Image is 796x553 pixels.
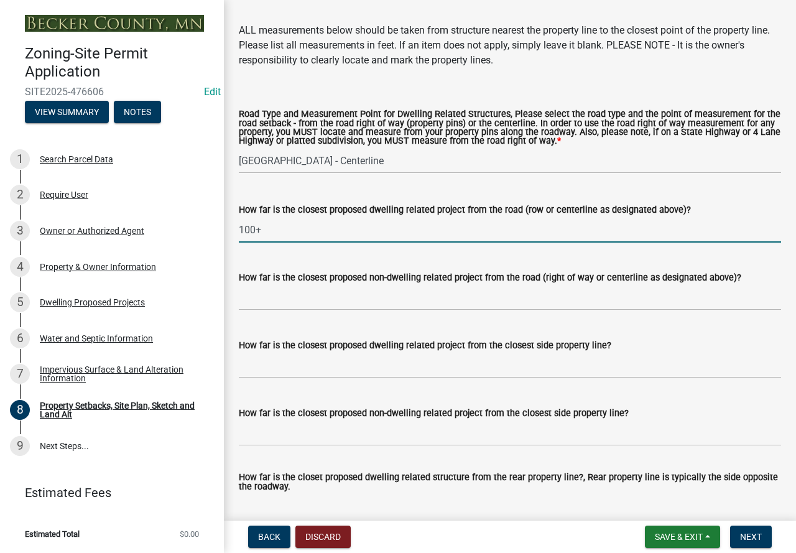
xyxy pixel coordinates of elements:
div: 1 [10,149,30,169]
div: Search Parcel Data [40,155,113,164]
div: 2 [10,185,30,205]
button: View Summary [25,101,109,123]
label: Road Type and Measurement Point for Dwelling Related Structures, Please select the road type and ... [239,110,781,146]
img: Becker County, Minnesota [25,15,204,32]
div: 4 [10,257,30,277]
div: Property & Owner Information [40,263,156,271]
button: Notes [114,101,161,123]
label: How far is the closest proposed dwelling related project from the road (row or centerline as desi... [239,206,691,215]
div: 9 [10,436,30,456]
div: Dwelling Proposed Projects [40,298,145,307]
div: 5 [10,292,30,312]
label: How far is the closet proposed dwelling related structure from the rear property line?, Rear prop... [239,473,781,491]
a: Estimated Fees [10,480,204,505]
wm-modal-confirm: Edit Application Number [204,86,221,98]
label: How far is the closest proposed non-dwelling related project from the road (right of way or cente... [239,274,741,282]
h4: Zoning-Site Permit Application [25,45,214,81]
div: Require User [40,190,88,199]
div: Owner or Authorized Agent [40,226,144,235]
div: ALL measurements below should be taken from structure nearest the property line to the closest po... [239,23,781,68]
button: Back [248,526,290,548]
span: $0.00 [180,530,199,538]
span: Back [258,532,280,542]
span: Next [740,532,762,542]
button: Discard [295,526,351,548]
wm-modal-confirm: Notes [114,108,161,118]
div: Water and Septic Information [40,334,153,343]
a: Edit [204,86,221,98]
div: Impervious Surface & Land Alteration Information [40,365,204,383]
button: Next [730,526,772,548]
div: 7 [10,364,30,384]
span: SITE2025-476606 [25,86,199,98]
button: Save & Exit [645,526,720,548]
span: Save & Exit [655,532,703,542]
div: 3 [10,221,30,241]
div: 6 [10,328,30,348]
wm-modal-confirm: Summary [25,108,109,118]
div: 8 [10,400,30,420]
label: How far is the closest proposed non-dwelling related project from the closest side property line? [239,409,629,418]
div: Property Setbacks, Site Plan, Sketch and Land Alt [40,401,204,419]
label: How far is the closest proposed dwelling related project from the closest side property line? [239,342,611,350]
span: Estimated Total [25,530,80,538]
